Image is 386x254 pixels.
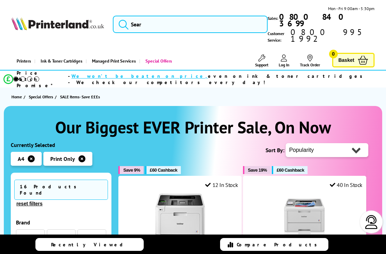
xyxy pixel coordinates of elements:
[29,93,53,100] span: Special Offers
[11,52,34,70] a: Printers
[18,233,43,243] button: Xerox
[72,73,208,79] span: We won’t be beaten on price,
[220,238,328,251] a: Compare Products
[279,11,349,29] b: 0800 840 3699
[68,73,368,85] div: - even on ink & toner cartridges - We check our competitors every day!
[328,5,375,12] span: Mon - Fri 9:00am - 5:30pm
[86,52,139,70] a: Managed Print Services
[237,241,321,248] span: Compare Products
[60,94,100,99] span: SALE Items- Save £££s
[11,93,24,100] a: Home
[205,181,238,188] div: 12 In Stock
[14,200,44,207] button: reset filters
[41,52,82,70] span: Ink & Toner Cartridges
[268,15,278,22] span: Sales:
[29,93,55,100] a: Special Offers
[118,166,143,174] button: Save 9%
[154,194,206,246] img: Brother HL-L8260CDW
[266,147,284,154] span: Sort By:
[35,238,144,251] a: Recently Viewed
[289,29,375,42] span: 0800 995 1992
[255,55,268,67] a: Support
[3,73,367,85] li: modal_Promise
[150,167,177,173] span: £60 Cashback
[364,215,378,229] img: user-headset-light.svg
[14,180,108,200] span: 16 Products Found
[277,167,304,173] span: £60 Cashback
[145,166,181,174] button: £60 Cashback
[139,52,175,70] a: Special Offers
[338,56,354,65] span: Basket
[79,233,104,243] button: Epson
[268,29,374,43] span: Customer Service:
[11,116,375,138] h1: Our Biggest EVER Printer Sale, On Now
[18,155,24,162] span: A4
[34,52,86,70] a: Ink & Toner Cartridges
[278,194,330,246] img: Brother HL-L8230CDW
[113,16,268,33] input: Sear
[329,50,338,58] span: 0
[50,155,75,162] span: Print Only
[11,17,104,32] a: Printerland Logo
[49,233,74,243] button: Kyocera
[16,219,106,226] div: Brand
[11,17,104,30] img: Printerland Logo
[123,167,140,173] span: Save 9%
[272,166,308,174] button: £60 Cashback
[330,181,362,188] div: 40 In Stock
[248,167,267,173] span: Save 19%
[51,241,130,248] span: Recently Viewed
[300,55,320,67] a: Track Order
[279,55,289,67] a: Log In
[243,166,270,174] button: Save 19%
[17,70,68,89] span: Price Match Promise*
[11,141,111,148] div: Currently Selected
[332,53,375,68] a: Basket 0
[278,14,374,27] a: 0800 840 3699
[255,62,268,67] span: Support
[279,62,289,67] span: Log In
